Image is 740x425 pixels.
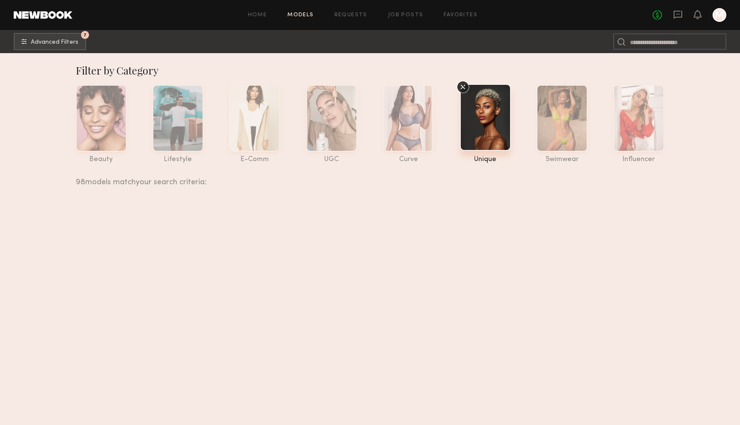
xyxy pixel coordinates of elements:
[444,12,477,18] a: Favorites
[388,12,424,18] a: Job Posts
[334,12,367,18] a: Requests
[537,156,588,163] div: swimwear
[14,33,86,50] button: 7Advanced Filters
[613,156,664,163] div: influencer
[152,156,203,163] div: lifestyle
[31,39,78,45] span: Advanced Filters
[287,12,313,18] a: Models
[306,156,357,163] div: UGC
[383,156,434,163] div: curve
[84,33,87,37] span: 7
[76,168,658,186] div: 98 models match your search criteria:
[248,12,267,18] a: Home
[229,156,280,163] div: e-comm
[713,8,726,22] a: M
[76,156,127,163] div: beauty
[460,156,511,163] div: unique
[76,63,665,77] div: Filter by Category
